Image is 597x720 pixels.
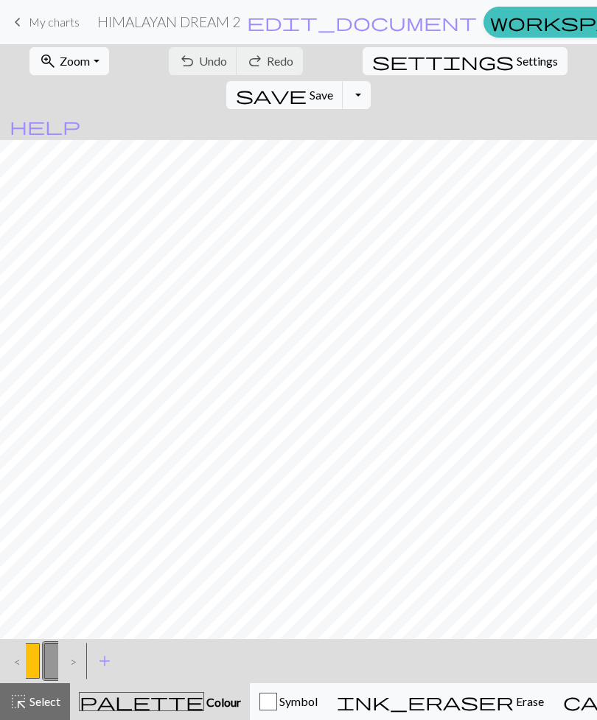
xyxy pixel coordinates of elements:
span: Save [310,88,333,102]
button: Symbol [250,683,327,720]
span: zoom_in [39,51,57,71]
span: help [10,116,80,136]
span: edit_document [247,12,477,32]
span: Symbol [277,694,318,708]
span: save [236,85,307,105]
div: < [2,641,26,681]
span: ink_eraser [337,691,514,712]
span: Select [27,694,60,708]
span: Colour [204,695,241,709]
span: Erase [514,694,544,708]
span: add [96,651,114,671]
span: highlight_alt [10,691,27,712]
span: Zoom [60,54,90,68]
span: palette [80,691,203,712]
div: > [58,641,82,681]
button: Erase [327,683,554,720]
a: My charts [9,10,80,35]
h2: HIMALAYAN DREAM 2 [97,13,240,30]
i: Settings [372,52,514,70]
button: SettingsSettings [363,47,568,75]
button: Save [226,81,343,109]
span: settings [372,51,514,71]
span: My charts [29,15,80,29]
button: Zoom [29,47,108,75]
span: keyboard_arrow_left [9,12,27,32]
button: Colour [70,683,250,720]
span: Settings [517,52,558,70]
